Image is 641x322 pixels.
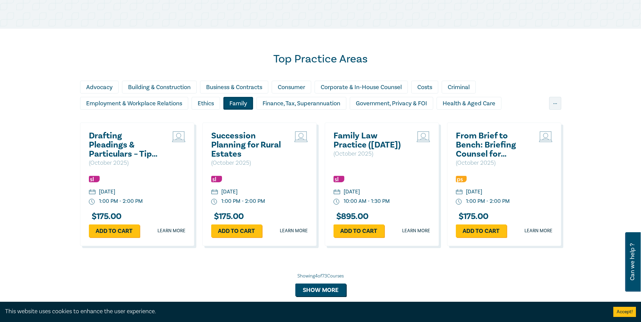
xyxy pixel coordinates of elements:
a: Family Law Practice ([DATE]) [334,131,406,150]
a: Add to cart [334,224,384,237]
img: calendar [211,189,218,195]
div: Business & Contracts [200,81,268,93]
div: Costs [411,81,438,93]
img: watch [456,199,462,205]
img: watch [211,199,217,205]
img: watch [334,199,340,205]
p: ( October 2025 ) [334,150,406,158]
img: Substantive Law [334,176,344,182]
a: From Brief to Bench: Briefing Counsel for Success [456,131,528,159]
button: Accept cookies [613,307,636,317]
div: Criminal [442,81,476,93]
img: Professional Skills [456,176,467,182]
div: Employment & Workplace Relations [80,97,188,110]
div: Government, Privacy & FOI [350,97,433,110]
div: Litigation & Dispute Resolution [238,113,332,126]
div: Family [223,97,253,110]
div: Migration [336,113,374,126]
a: Add to cart [456,224,507,237]
a: Drafting Pleadings & Particulars – Tips & Traps [89,131,162,159]
div: Intellectual Property [167,113,235,126]
div: ... [549,97,561,110]
img: Live Stream [172,131,186,142]
div: Ethics [192,97,220,110]
a: Add to cart [89,224,140,237]
span: Can we help ? [629,236,636,288]
img: calendar [334,189,340,195]
div: Corporate & In-House Counsel [315,81,408,93]
p: ( October 2025 ) [89,159,162,167]
a: Learn more [280,227,308,234]
img: Live Stream [294,131,308,142]
div: Advocacy [80,81,119,93]
button: Show more [295,284,346,296]
div: 1:00 PM - 2:00 PM [221,197,265,205]
h3: $ 175.00 [456,212,489,221]
img: calendar [456,189,463,195]
div: 10:00 AM - 1:30 PM [344,197,390,205]
img: Live Stream [417,131,430,142]
h2: Top Practice Areas [80,52,561,66]
div: Consumer [272,81,311,93]
div: [DATE] [221,188,238,196]
h3: $ 895.00 [334,212,369,221]
div: [DATE] [99,188,115,196]
div: [DATE] [344,188,360,196]
div: Finance, Tax, Superannuation [256,97,346,110]
p: ( October 2025 ) [456,159,528,167]
div: Personal Injury & Medico-Legal [377,113,472,126]
img: watch [89,199,95,205]
a: Learn more [402,227,430,234]
div: Building & Construction [122,81,197,93]
p: ( October 2025 ) [211,159,284,167]
a: Learn more [524,227,552,234]
div: Health & Aged Care [437,97,501,110]
img: calendar [89,189,96,195]
div: 1:00 PM - 2:00 PM [99,197,143,205]
div: This website uses cookies to enhance the user experience. [5,307,603,316]
div: Showing 4 of 73 Courses [80,273,561,279]
img: Substantive Law [211,176,222,182]
a: Succession Planning for Rural Estates [211,131,284,159]
div: [DATE] [466,188,482,196]
h3: $ 175.00 [211,212,244,221]
div: 1:00 PM - 2:00 PM [466,197,510,205]
a: Learn more [157,227,186,234]
a: Add to cart [211,224,262,237]
img: Live Stream [539,131,552,142]
img: Substantive Law [89,176,100,182]
h3: $ 175.00 [89,212,122,221]
div: Insolvency & Restructuring [80,113,164,126]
